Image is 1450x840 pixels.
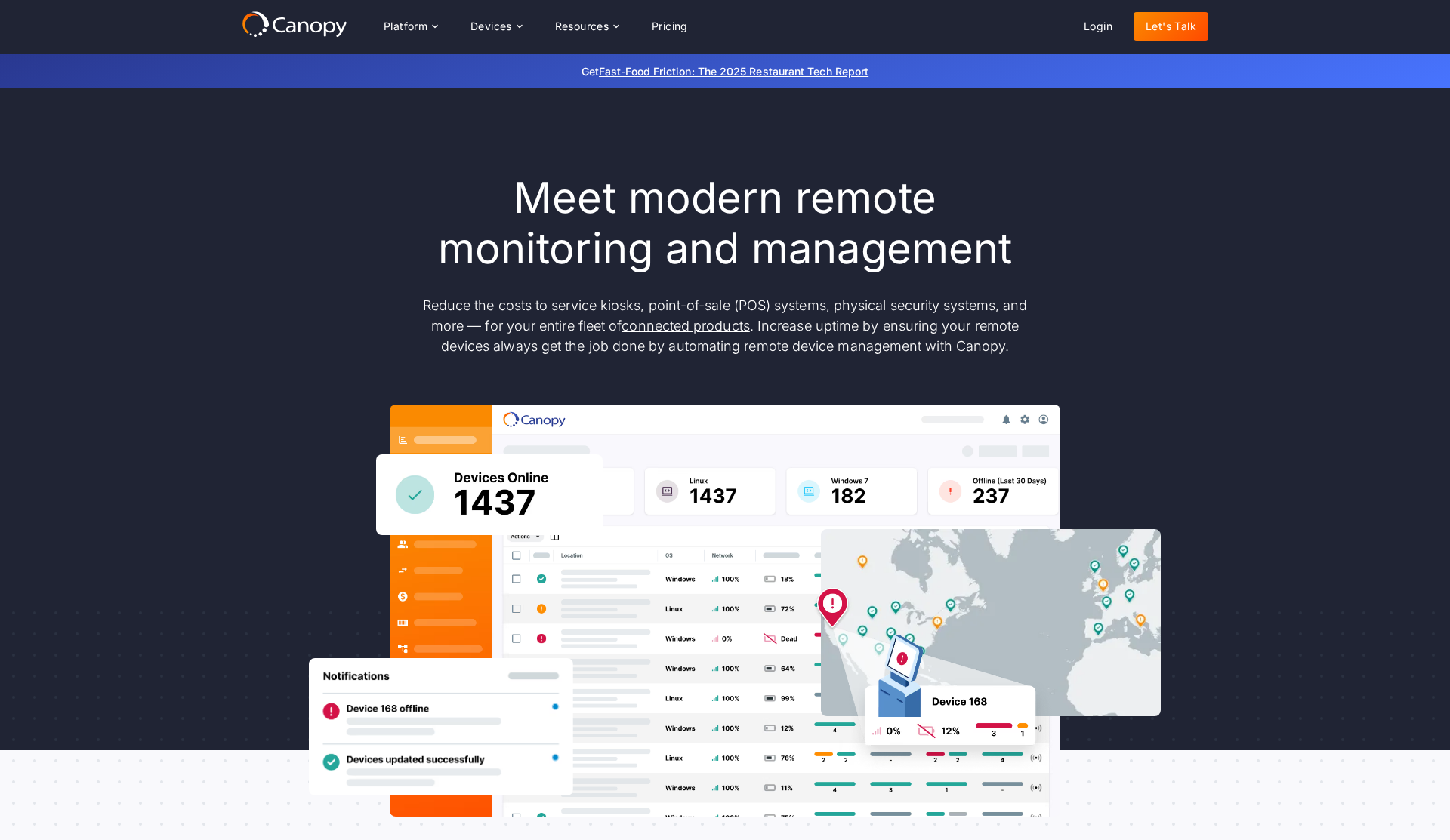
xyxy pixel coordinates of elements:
[543,11,631,42] div: Resources
[640,12,700,41] a: Pricing
[1134,12,1208,41] a: Let's Talk
[355,63,1095,79] p: Get
[408,295,1042,356] p: Reduce the costs to service kiosks, point-of-sale (POS) systems, physical security systems, and m...
[622,318,749,334] a: connected products
[384,21,427,32] div: Platform
[372,11,449,42] div: Platform
[408,173,1042,274] h1: Meet modern remote monitoring and management
[458,11,534,42] div: Devices
[555,21,609,32] div: Resources
[376,454,603,535] img: Canopy sees how many devices are online
[599,65,868,78] a: Fast-Food Friction: The 2025 Restaurant Tech Report
[1072,12,1125,41] a: Login
[470,21,512,32] div: Devices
